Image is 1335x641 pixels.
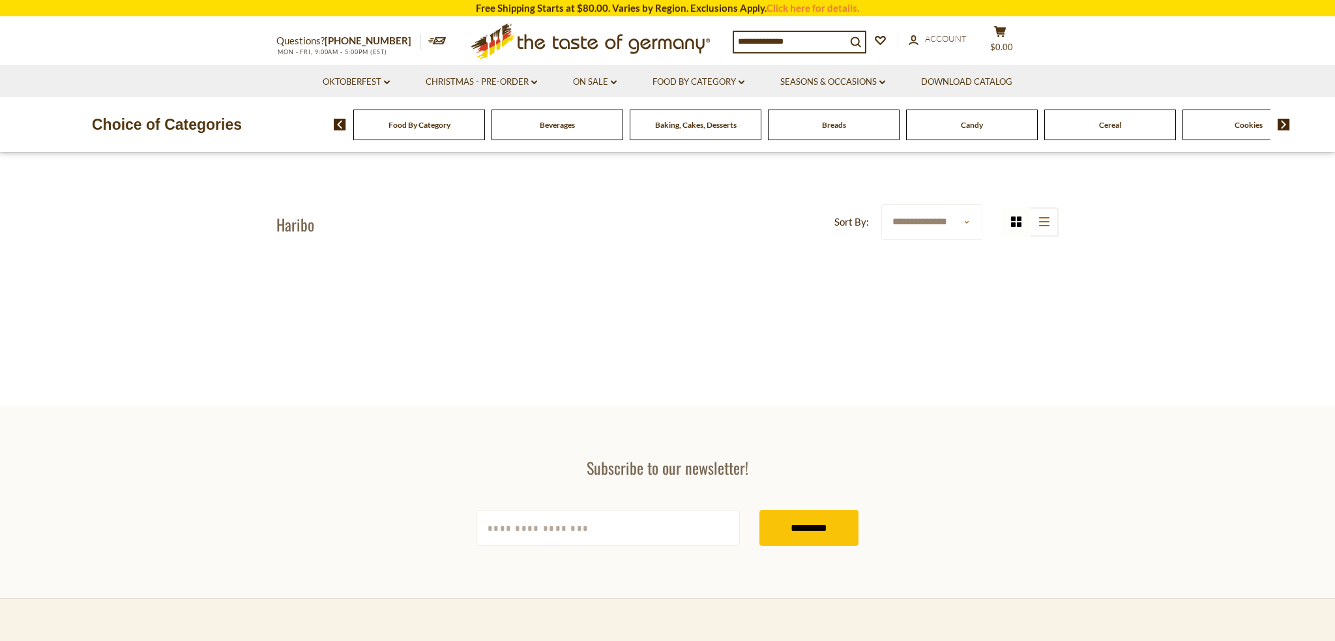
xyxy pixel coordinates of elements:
[334,119,346,130] img: previous arrow
[925,33,967,44] span: Account
[323,75,390,89] a: Oktoberfest
[276,215,314,234] h1: Haribo
[389,120,450,130] a: Food By Category
[325,35,411,46] a: [PHONE_NUMBER]
[655,120,737,130] a: Baking, Cakes, Desserts
[1278,119,1290,130] img: next arrow
[834,214,869,230] label: Sort By:
[1235,120,1263,130] a: Cookies
[573,75,617,89] a: On Sale
[822,120,846,130] a: Breads
[990,42,1013,52] span: $0.00
[780,75,885,89] a: Seasons & Occasions
[921,75,1012,89] a: Download Catalog
[767,2,859,14] a: Click here for details.
[980,25,1020,58] button: $0.00
[653,75,744,89] a: Food By Category
[477,458,858,477] h3: Subscribe to our newsletter!
[276,48,387,55] span: MON - FRI, 9:00AM - 5:00PM (EST)
[276,33,421,50] p: Questions?
[961,120,983,130] a: Candy
[1099,120,1121,130] a: Cereal
[909,32,967,46] a: Account
[426,75,537,89] a: Christmas - PRE-ORDER
[540,120,575,130] a: Beverages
